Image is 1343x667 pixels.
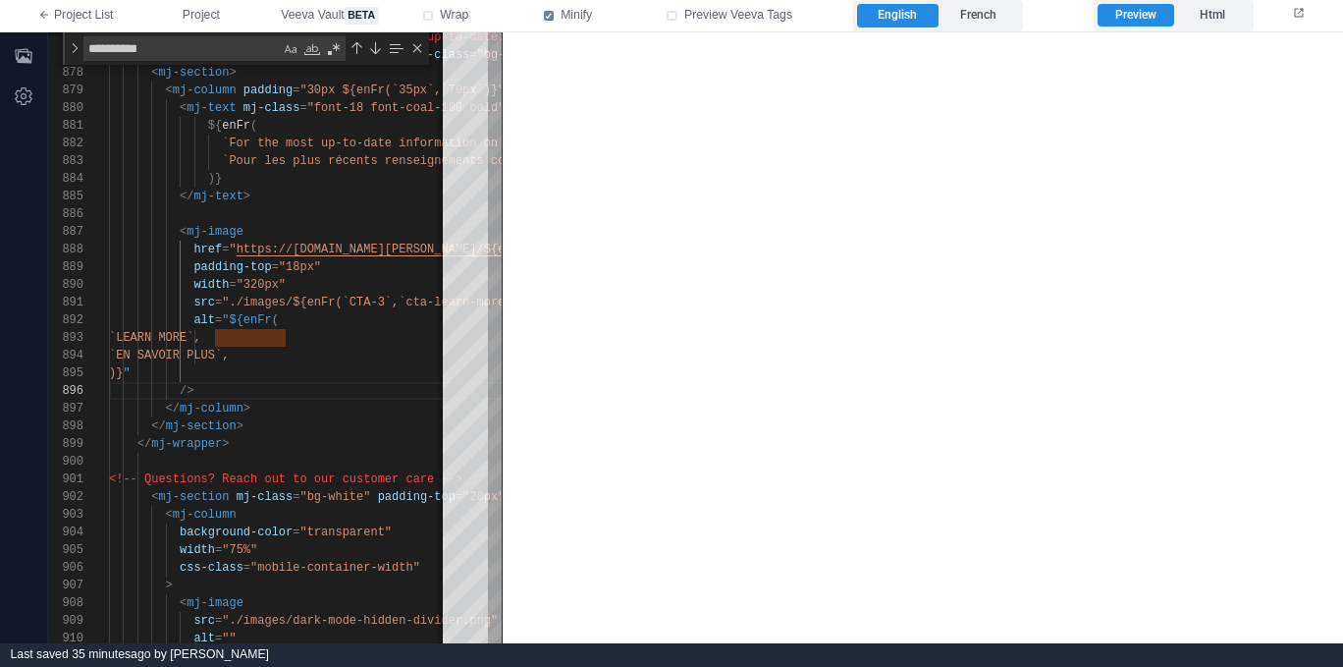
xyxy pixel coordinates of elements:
[180,596,187,610] span: <
[48,117,83,135] div: 881
[187,225,243,239] span: mj-image
[48,311,83,329] div: 892
[222,296,575,309] span: "./images/${enFr(`CTA-3`,`cta-learn-more-fr`)}.png
[367,40,383,56] div: Next Match (Enter)
[48,382,83,400] div: 896
[193,632,215,645] span: alt
[378,490,456,504] span: padding-top
[857,4,938,28] label: English
[243,83,293,97] span: padding
[48,205,83,223] div: 886
[243,402,250,416] span: >
[440,7,468,25] span: Wrap
[173,83,237,97] span: mj-column
[237,419,243,433] span: >
[48,258,83,276] div: 889
[349,40,364,56] div: Previous Match (⇧Enter)
[1098,4,1173,28] label: Preview
[48,64,83,82] div: 878
[48,82,83,99] div: 879
[237,278,286,292] span: "320px"
[243,101,300,115] span: mj-class
[84,37,280,60] textarea: Find
[193,614,215,628] span: src
[193,278,229,292] span: width
[48,99,83,117] div: 880
[109,472,420,486] span: <!-- Questions? Reach out to our customer ca
[48,135,83,152] div: 882
[281,7,378,25] span: Veeva Vault
[215,313,222,327] span: =
[250,119,257,133] span: (
[166,402,180,416] span: </
[48,471,83,488] div: 901
[48,152,83,170] div: 883
[180,561,243,575] span: css-class
[302,39,322,59] div: Match Whole Word (⌥⌘W)
[307,101,506,115] span: "font-18 font-coal-100 bold"
[503,32,1343,643] iframe: preview
[293,83,299,97] span: =
[158,66,229,80] span: mj-section
[151,66,158,80] span: <
[215,543,222,557] span: =
[48,223,83,241] div: 887
[180,543,215,557] span: width
[166,579,173,592] span: >
[299,526,392,539] span: "transparent"
[215,632,222,645] span: =
[229,243,236,256] span: "
[48,630,83,647] div: 910
[208,172,222,186] span: )}
[222,119,250,133] span: enFr
[48,400,83,417] div: 897
[48,241,83,258] div: 888
[109,366,123,380] span: )}
[166,508,173,522] span: <
[250,561,420,575] span: "mobile-container-width"
[180,402,243,416] span: mj-column
[48,524,83,541] div: 904
[229,278,236,292] span: =
[243,190,250,203] span: >
[684,7,792,25] span: Preview Veeva Tags
[222,437,229,451] span: >
[1174,4,1250,28] label: Html
[208,119,222,133] span: ${
[48,294,83,311] div: 891
[215,296,222,309] span: =
[109,331,201,345] span: `LEARN MORE`,
[279,260,321,274] span: "18px"
[237,490,294,504] span: mj-class
[187,596,243,610] span: mj-image
[166,83,173,97] span: <
[272,260,279,274] span: =
[222,614,498,628] span: "./images/dark-mode-hidden-divider.png"
[66,32,83,65] div: Toggle Replace
[293,526,299,539] span: =
[193,296,215,309] span: src
[173,508,237,522] span: mj-column
[939,4,1019,28] label: French
[299,83,505,97] span: "30px ${enFr(`35px`,`70px`)}"
[48,488,83,506] div: 902
[222,243,229,256] span: =
[180,190,193,203] span: </
[48,276,83,294] div: 890
[180,101,187,115] span: <
[180,526,293,539] span: background-color
[48,347,83,364] div: 894
[48,364,83,382] div: 895
[151,419,165,433] span: </
[166,419,237,433] span: mj-section
[222,154,562,168] span: `Pour les plus récents renseignements concernant
[237,243,632,256] span: https://[DOMAIN_NAME][PERSON_NAME]/${enFr()}-ca/cost-and
[324,39,344,59] div: Use Regular Expression (⌥⌘R)
[48,594,83,612] div: 908
[123,366,130,380] span: "
[151,490,158,504] span: <
[48,329,83,347] div: 893
[409,40,425,56] div: Close (Escape)
[180,384,193,398] span: />
[193,243,222,256] span: href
